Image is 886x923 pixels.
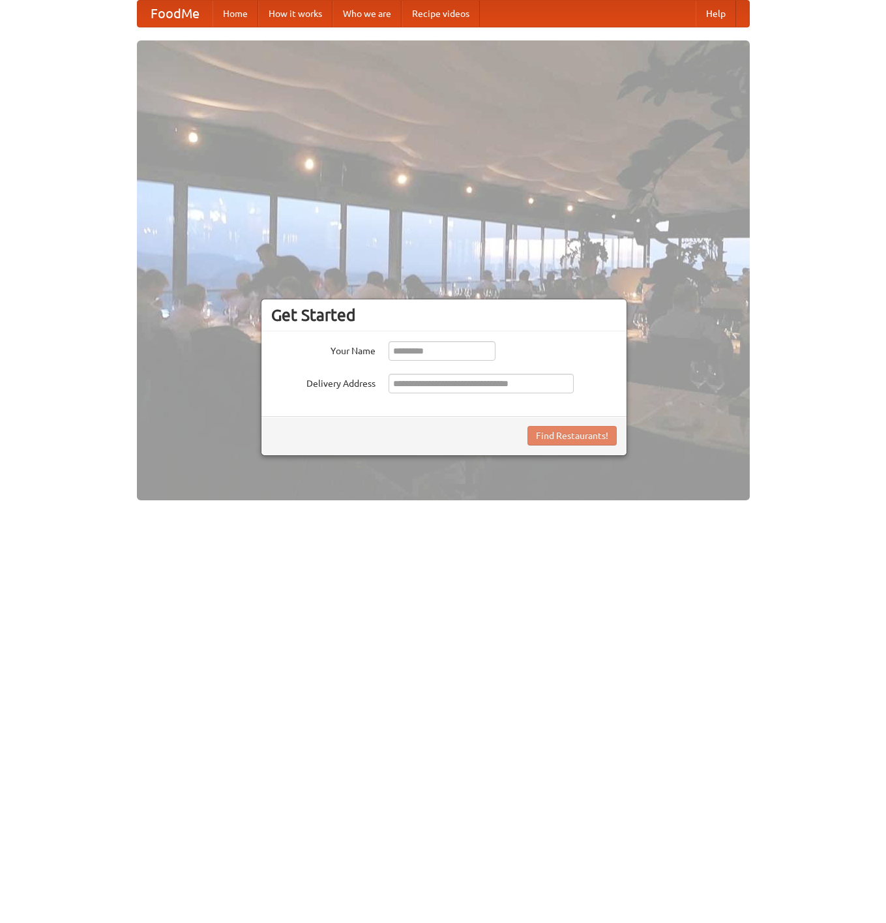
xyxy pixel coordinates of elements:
[402,1,480,27] a: Recipe videos
[332,1,402,27] a: Who we are
[527,426,617,446] button: Find Restaurants!
[138,1,213,27] a: FoodMe
[696,1,736,27] a: Help
[271,305,617,325] h3: Get Started
[213,1,258,27] a: Home
[271,374,376,390] label: Delivery Address
[271,341,376,357] label: Your Name
[258,1,332,27] a: How it works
